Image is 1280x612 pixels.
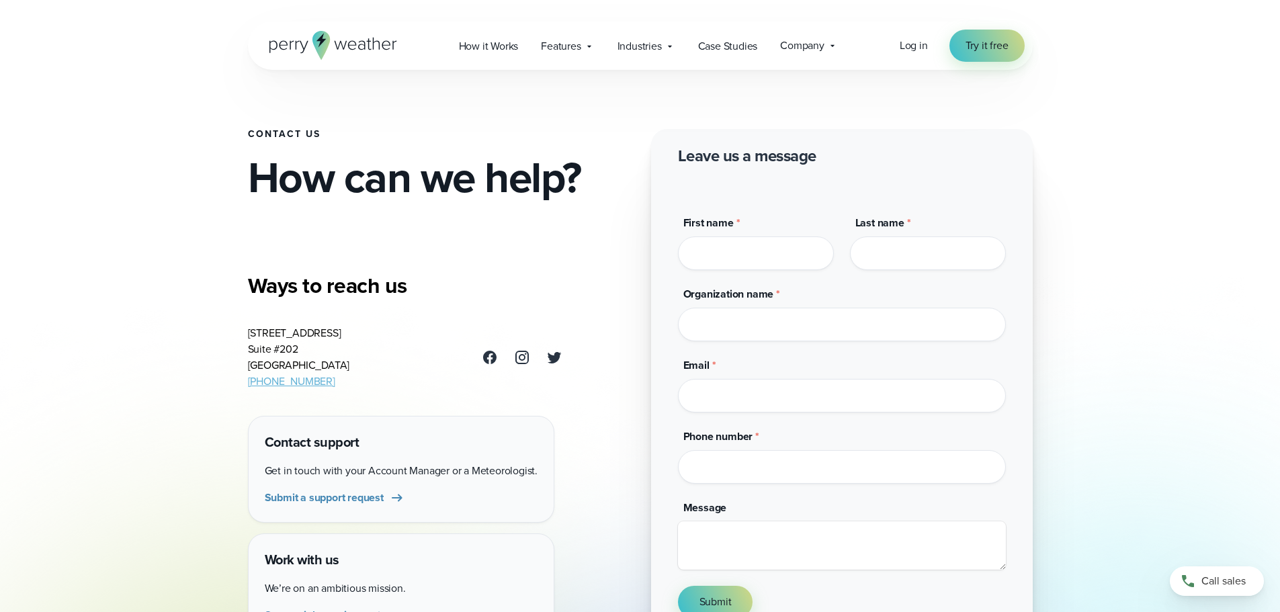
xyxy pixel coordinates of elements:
span: Call sales [1201,573,1246,589]
a: Try it free [949,30,1025,62]
span: First name [683,215,734,230]
span: Submit a support request [265,490,384,506]
a: Case Studies [687,32,769,60]
span: How it Works [459,38,519,54]
a: Call sales [1170,566,1264,596]
a: How it Works [447,32,530,60]
h1: Contact Us [248,129,630,140]
p: Get in touch with your Account Manager or a Meteorologist. [265,463,538,479]
span: Industries [617,38,662,54]
h2: How can we help? [248,156,630,199]
span: Case Studies [698,38,758,54]
span: Last name [855,215,904,230]
span: Log in [900,38,928,53]
address: [STREET_ADDRESS] Suite #202 [GEOGRAPHIC_DATA] [248,325,350,390]
h2: Leave us a message [678,145,816,167]
h3: Ways to reach us [248,272,562,299]
a: Log in [900,38,928,54]
span: Submit [699,594,732,610]
h4: Contact support [265,433,538,452]
p: We’re on an ambitious mission. [265,580,538,597]
h4: Work with us [265,550,538,570]
span: Company [780,38,824,54]
span: Features [541,38,581,54]
span: Email [683,357,710,373]
span: Phone number [683,429,753,444]
span: Message [683,500,727,515]
span: Organization name [683,286,774,302]
span: Try it free [966,38,1009,54]
a: Submit a support request [265,490,405,506]
a: [PHONE_NUMBER] [248,374,335,389]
